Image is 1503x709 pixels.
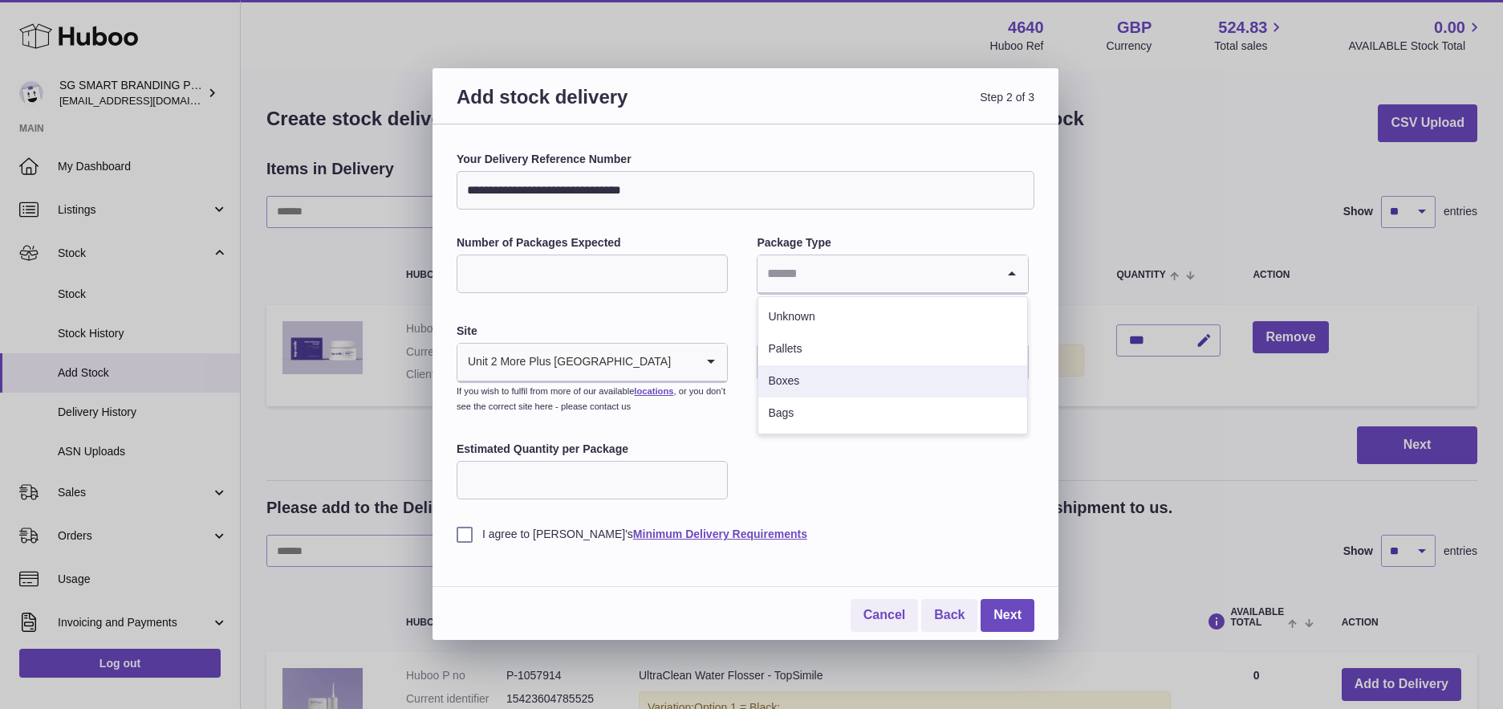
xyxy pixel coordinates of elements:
div: Search for option [457,344,727,382]
h3: Add stock delivery [457,84,745,128]
li: Unknown [758,301,1026,333]
a: Minimum Delivery Requirements [633,528,807,540]
a: Back [921,599,977,632]
li: Pallets [758,333,1026,365]
label: Estimated Quantity per Package [457,442,728,457]
a: Next [981,599,1034,632]
span: Step 2 of 3 [745,84,1034,128]
label: Your Delivery Reference Number [457,152,1034,167]
span: Unit 2 More Plus [GEOGRAPHIC_DATA] [457,344,672,381]
div: Search for option [758,255,1027,294]
input: Search for option [758,255,995,292]
li: Bags [758,397,1026,430]
label: Package Type [757,235,1028,251]
a: locations [634,386,673,396]
label: Number of Packages Expected [457,235,728,251]
input: Search for option [672,344,695,381]
li: Boxes [758,365,1026,397]
a: Cancel [851,599,918,632]
label: I agree to [PERSON_NAME]'s [457,527,1034,542]
label: Site [457,324,728,339]
small: If you wish to fulfil from more of our available , or you don’t see the correct site here - pleas... [457,386,725,411]
label: Expected Delivery Date [757,324,1028,339]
